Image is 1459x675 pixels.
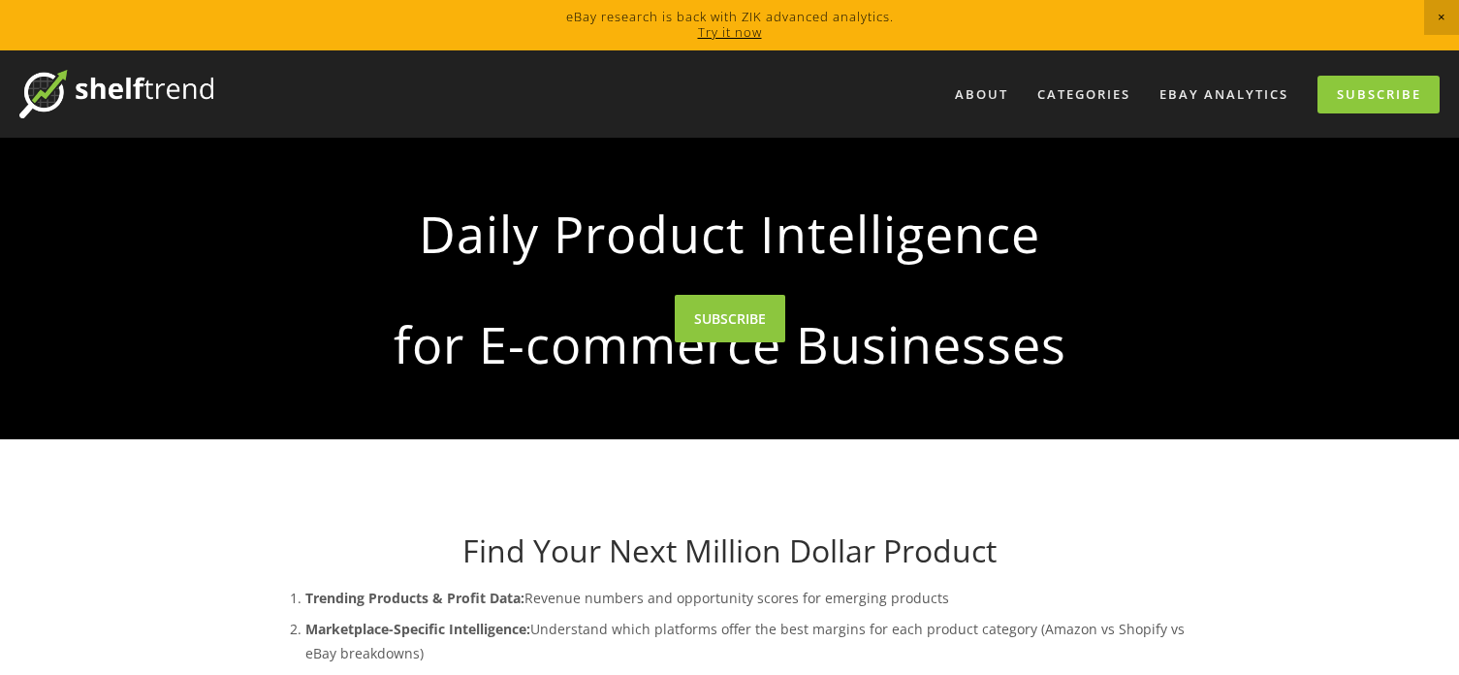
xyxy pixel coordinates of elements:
[1317,76,1440,113] a: Subscribe
[1025,79,1143,111] div: Categories
[698,23,762,41] a: Try it now
[305,620,530,638] strong: Marketplace-Specific Intelligence:
[305,589,524,607] strong: Trending Products & Profit Data:
[267,532,1193,569] h1: Find Your Next Million Dollar Product
[942,79,1021,111] a: About
[298,299,1162,390] strong: for E-commerce Businesses
[19,70,213,118] img: ShelfTrend
[305,586,1193,610] p: Revenue numbers and opportunity scores for emerging products
[675,295,785,342] a: SUBSCRIBE
[1147,79,1301,111] a: eBay Analytics
[305,617,1193,665] p: Understand which platforms offer the best margins for each product category (Amazon vs Shopify vs...
[298,188,1162,279] strong: Daily Product Intelligence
